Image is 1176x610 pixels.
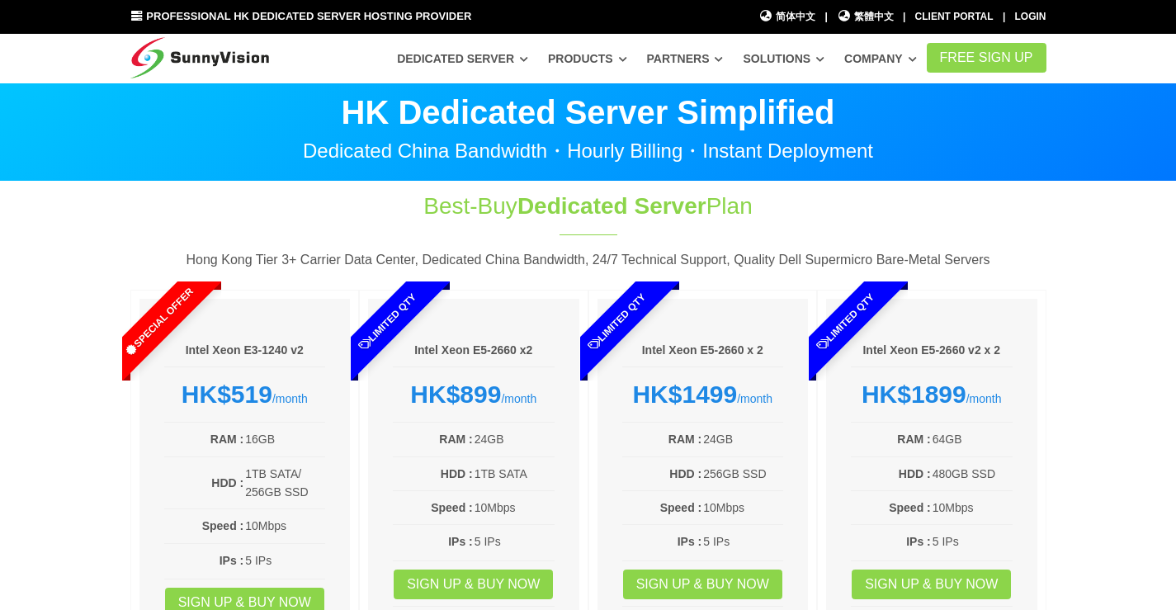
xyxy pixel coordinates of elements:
b: RAM : [210,433,243,446]
td: 5 IPs [932,532,1013,551]
td: 256GB SSD [702,464,783,484]
span: Limited Qty [547,253,686,391]
div: /month [851,380,1013,409]
strong: HK$519 [182,381,272,408]
b: HDD : [669,467,701,480]
b: RAM : [668,433,701,446]
a: Sign up & Buy Now [852,570,1011,599]
p: Hong Kong Tier 3+ Carrier Data Center, Dedicated China Bandwidth, 24/7 Technical Support, Quality... [130,249,1046,271]
a: Client Portal [915,11,994,22]
b: IPs : [220,554,244,567]
h6: Intel Xeon E5-2660 x2 [393,343,555,359]
li: | [1003,9,1005,25]
a: Partners [647,44,724,73]
a: 简体中文 [759,9,816,25]
b: IPs : [448,535,473,548]
a: Dedicated Server [397,44,528,73]
b: IPs : [906,535,931,548]
a: Login [1015,11,1046,22]
strong: HK$899 [410,381,501,408]
span: Limited Qty [319,253,457,391]
a: FREE Sign Up [927,43,1046,73]
b: HDD : [441,467,473,480]
strong: HK$1499 [632,381,737,408]
span: Limited Qty [777,253,915,391]
a: 繁體中文 [837,9,894,25]
a: Solutions [743,44,824,73]
td: 5 IPs [244,551,325,570]
span: Dedicated Server [517,193,706,219]
h1: Best-Buy Plan [314,190,863,222]
td: 10Mbps [474,498,555,518]
li: | [903,9,905,25]
b: RAM : [439,433,472,446]
a: Products [548,44,627,73]
td: 24GB [702,429,783,449]
td: 10Mbps [702,498,783,518]
div: /month [393,380,555,409]
td: 10Mbps [244,516,325,536]
td: 64GB [932,429,1013,449]
b: IPs : [678,535,702,548]
td: 5 IPs [702,532,783,551]
span: Special Offer [89,253,228,391]
b: Speed : [431,501,473,514]
div: /month [164,380,326,409]
b: Speed : [202,519,244,532]
td: 480GB SSD [932,464,1013,484]
p: Dedicated China Bandwidth・Hourly Billing・Instant Deployment [130,141,1046,161]
span: Professional HK Dedicated Server Hosting Provider [146,10,471,22]
h6: Intel Xeon E3-1240 v2 [164,343,326,359]
td: 5 IPs [474,532,555,551]
a: Company [844,44,917,73]
div: /month [622,380,784,409]
td: 16GB [244,429,325,449]
a: Sign up & Buy Now [394,570,553,599]
b: Speed : [660,501,702,514]
b: HDD : [211,476,243,489]
li: | [824,9,827,25]
td: 10Mbps [932,498,1013,518]
h6: Intel Xeon E5-2660 x 2 [622,343,784,359]
td: 24GB [474,429,555,449]
strong: HK$1899 [862,381,966,408]
b: HDD : [899,467,931,480]
p: HK Dedicated Server Simplified [130,96,1046,129]
a: Sign up & Buy Now [623,570,782,599]
b: Speed : [889,501,931,514]
h6: Intel Xeon E5-2660 v2 x 2 [851,343,1013,359]
td: 1TB SATA/ 256GB SSD [244,464,325,503]
td: 1TB SATA [474,464,555,484]
b: RAM : [897,433,930,446]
